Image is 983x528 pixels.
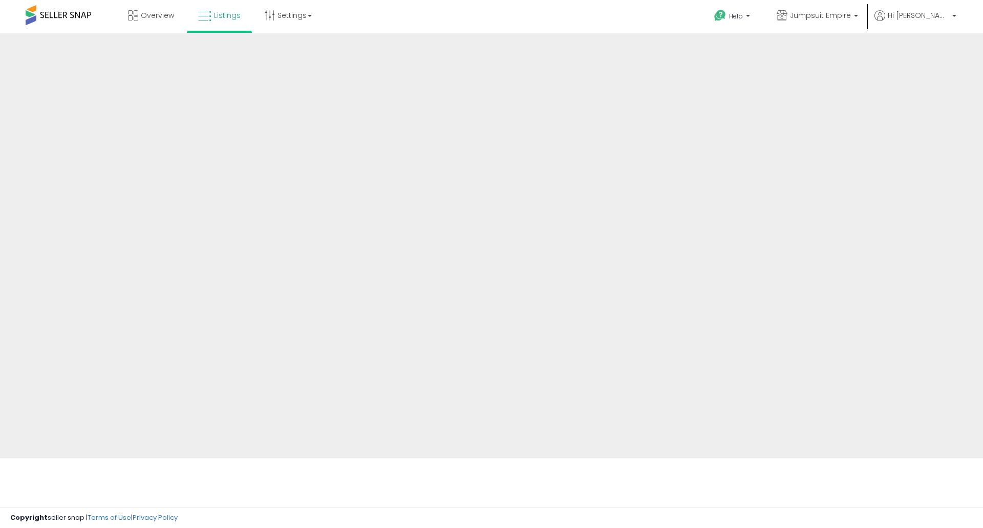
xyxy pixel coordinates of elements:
[706,2,760,33] a: Help
[888,10,949,20] span: Hi [PERSON_NAME]
[790,10,851,20] span: Jumpsuit Empire
[214,10,241,20] span: Listings
[141,10,174,20] span: Overview
[729,12,743,20] span: Help
[714,9,726,22] i: Get Help
[874,10,956,33] a: Hi [PERSON_NAME]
